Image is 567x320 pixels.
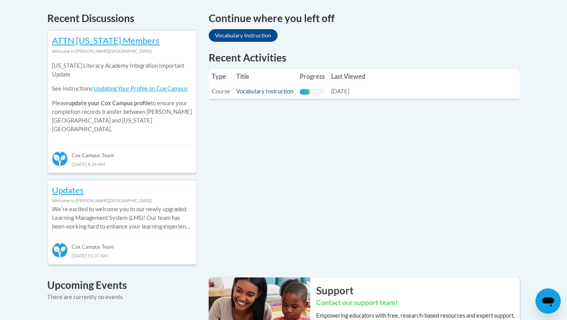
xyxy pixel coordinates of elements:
[316,298,520,308] h3: Contact our support team!
[52,35,159,46] a: ATTN [US_STATE] Members
[209,69,233,84] th: Type
[52,185,84,195] a: Updates
[52,160,192,168] div: [DATE] 4:39 AM
[94,85,187,92] a: Updating Your Profile on Cox Campus
[69,100,151,106] b: update your Cox Campus profile
[52,47,192,56] div: Welcome to [PERSON_NAME][GEOGRAPHIC_DATA]!
[47,294,124,300] span: There are currently no events.
[233,69,296,84] th: Title
[328,69,369,84] th: Last Viewed
[47,277,197,293] h4: Upcoming Events
[209,11,520,26] h4: Continue where you left off
[316,283,520,298] h2: Support
[209,50,520,65] h1: Recent Activities
[52,237,192,251] div: Cox Campus Team
[52,205,192,231] p: Weʹre excited to welcome you to our newly upgraded Learning Management System (LMS)! Our team has...
[212,88,230,95] span: Course
[52,196,192,205] div: Welcome to [PERSON_NAME][GEOGRAPHIC_DATA]!
[52,84,192,93] p: See instructions:
[331,88,349,95] span: [DATE]
[52,251,192,260] div: [DATE] 11:37 AM
[52,151,68,167] img: Cox Campus Team
[52,61,192,79] p: [US_STATE] Literacy Academy Integration Important Update
[535,288,561,314] iframe: Button to launch messaging window
[209,29,278,42] a: Vocabulary Instruction
[47,11,197,26] h4: Recent Discussions
[52,56,192,140] div: Please to ensure your completion records transfer between [PERSON_NAME][GEOGRAPHIC_DATA] and [US_...
[52,145,192,159] div: Cox Campus Team
[296,69,328,84] th: Progress
[300,89,310,95] div: Progress, %
[236,88,293,95] a: Vocabulary Instruction
[52,242,68,258] img: Cox Campus Team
